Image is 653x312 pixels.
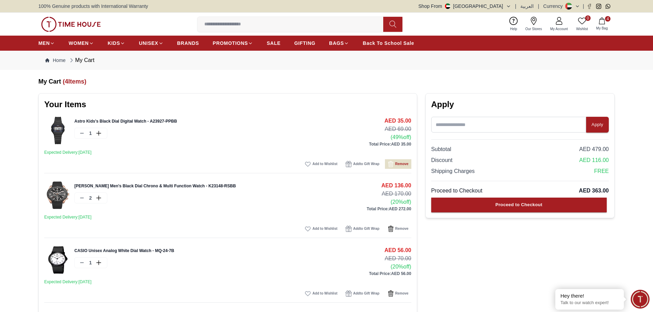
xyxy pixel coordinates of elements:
span: KIDS [108,40,120,47]
div: Proceed to Checkout [495,201,542,209]
span: Remove [395,161,409,167]
span: BAGS [329,40,344,47]
button: Proceed to Checkout [431,198,607,212]
p: 2 [88,195,93,201]
h2: Apply [431,99,609,110]
img: ... [41,17,101,32]
button: Remove [385,159,411,169]
a: GIFTING [294,37,315,49]
button: Addto Gift Wrap [343,159,382,169]
span: | [583,3,584,10]
p: Total Price: AED 272.00 [367,206,411,212]
div: Chat Widget [631,290,650,309]
span: Back To School Sale [363,40,414,47]
span: Remove [395,290,409,297]
span: Proceed to Checkout [431,187,482,195]
span: AED 479.00 [579,145,609,153]
h6: My Cart [38,77,615,86]
button: Addto Gift Wrap [343,289,382,298]
img: ... [44,117,72,144]
p: Expected Delivery: [DATE] [44,150,411,155]
button: Add to Wishlist [302,159,340,169]
img: ... [44,246,72,274]
button: Add to Wishlist [302,289,340,298]
span: SALE [267,40,280,47]
a: Help [506,15,521,33]
span: AED 70.00 [385,254,411,263]
img: United Arab Emirates [445,3,450,9]
div: Currency [543,3,566,10]
span: | [515,3,517,10]
p: Total Price: AED 56.00 [369,271,411,276]
button: 4My Bag [592,16,612,32]
div: Apply [592,121,603,129]
a: Facebook [587,4,592,9]
span: GIFTING [294,40,315,47]
span: AED 116.00 [579,156,609,164]
span: 4 [605,16,610,22]
a: PROMOTIONS [213,37,253,49]
span: Wishlist [573,26,591,32]
p: Talk to our watch expert! [560,300,619,306]
img: ... [44,182,72,209]
span: Add to Wishlist [313,290,338,297]
span: 100% Genuine products with International Warranty [38,3,148,10]
span: العربية [520,3,534,10]
span: My Account [547,26,571,32]
span: MEN [38,40,50,47]
span: ( 49% off) [390,133,411,141]
span: Discount [431,156,452,164]
a: Our Stores [521,15,546,33]
span: | [538,3,539,10]
a: Astro Kids's Black Dial Digital Watch - A23927-PPBB [74,119,177,124]
p: 1 [88,130,93,137]
a: [PERSON_NAME] Men's Black Dial Chrono & Multi Function Watch - K23148-RSBB [74,184,236,188]
span: Shipping Charges [431,167,475,175]
nav: Breadcrumb [38,51,615,70]
a: SALE [267,37,280,49]
a: Home [45,57,65,64]
a: 0Wishlist [572,15,592,33]
span: Add to Wishlist [313,225,338,232]
span: PROMOTIONS [213,40,248,47]
span: ( 4 Items) [63,78,86,85]
button: Addto Gift Wrap [343,224,382,234]
span: Our Stores [523,26,545,32]
span: BRANDS [177,40,199,47]
span: AED 35.00 [384,117,411,125]
span: Add to Gift Wrap [353,225,379,232]
a: Whatsapp [605,4,610,9]
span: FREE [594,167,609,175]
span: AED 69.00 [385,125,411,133]
a: BAGS [329,37,349,49]
a: Instagram [596,4,601,9]
div: Hey there! [560,292,619,299]
span: 0 [585,15,591,21]
span: Add to Wishlist [313,161,338,167]
a: UNISEX [139,37,163,49]
button: Apply [586,117,609,133]
span: AED 363.00 [579,187,609,195]
a: Back To School Sale [363,37,414,49]
span: Help [507,26,520,32]
a: BRANDS [177,37,199,49]
a: KIDS [108,37,125,49]
span: WOMEN [69,40,89,47]
span: Remove [395,225,409,232]
span: Subtotal [431,145,451,153]
button: Remove [385,289,411,298]
span: ( 20% off) [390,263,411,271]
span: UNISEX [139,40,158,47]
p: 1 [88,259,93,266]
button: Remove [385,224,411,234]
p: Expected Delivery: [DATE] [44,214,411,220]
span: Add to Gift Wrap [353,290,379,297]
h2: Your Items [44,99,86,110]
a: MEN [38,37,55,49]
span: AED 56.00 [384,246,411,254]
span: My Bag [593,26,610,31]
span: ( 20% off) [390,198,411,206]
